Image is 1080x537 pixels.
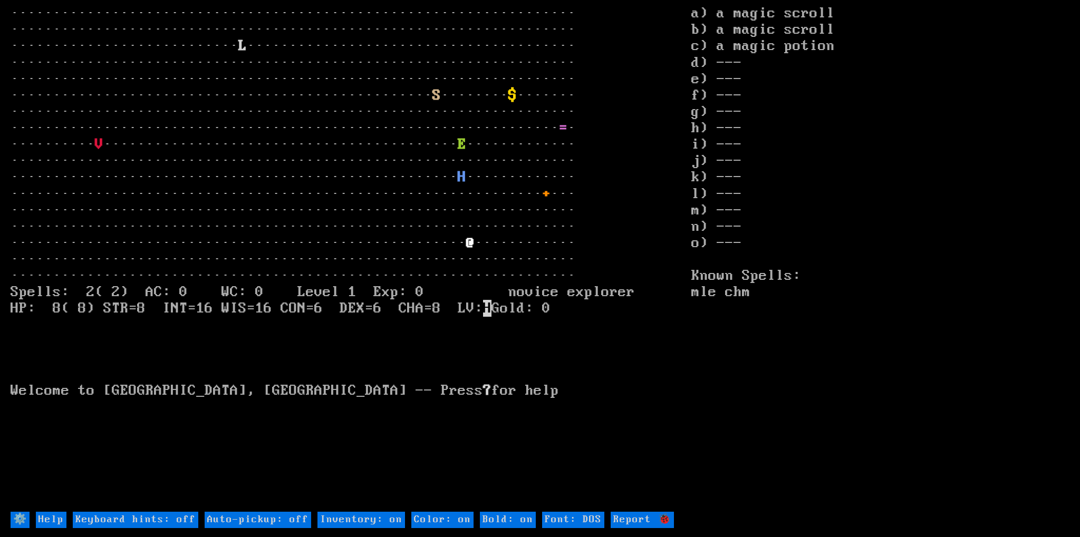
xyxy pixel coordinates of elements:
input: ⚙️ [11,512,30,528]
input: Keyboard hints: off [73,512,198,528]
input: Report 🐞 [611,512,674,528]
input: Help [36,512,66,528]
input: Color: on [411,512,474,528]
input: Auto-pickup: off [205,512,311,528]
font: L [238,37,247,54]
font: $ [508,87,517,104]
larn: ··································································· ·····························... [11,5,691,510]
b: ? [483,382,491,399]
font: V [95,136,103,153]
input: Font: DOS [542,512,604,528]
font: H [458,169,466,185]
font: E [458,136,466,153]
font: @ [466,235,475,251]
input: Inventory: on [317,512,405,528]
font: + [542,185,551,202]
font: = [559,120,567,136]
input: Bold: on [480,512,536,528]
font: S [432,87,441,104]
mark: H [483,300,491,317]
stats: a) a magic scroll b) a magic scroll c) a magic potion d) --- e) --- f) --- g) --- h) --- i) --- j... [691,5,1069,510]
